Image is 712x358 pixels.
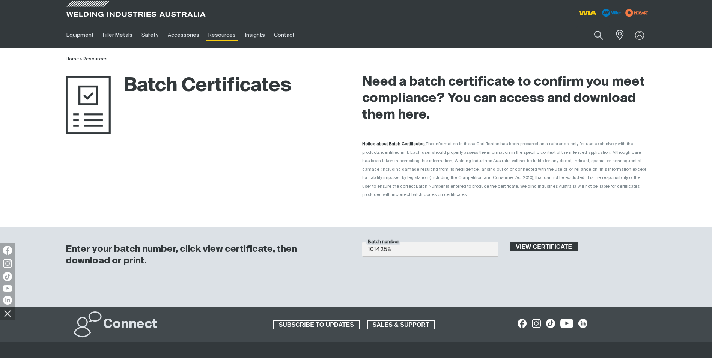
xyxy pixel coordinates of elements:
a: Resources [83,57,108,62]
span: > [79,57,83,62]
img: miller [623,7,650,18]
a: Accessories [163,22,204,48]
a: Home [66,57,79,62]
h1: Batch Certificates [66,74,291,98]
h2: Need a batch certificate to confirm you meet compliance? You can access and download them here. [362,74,647,123]
a: SALES & SUPPORT [367,320,435,330]
span: View certificate [511,242,577,252]
span: SUBSCRIBE TO UPDATES [274,320,359,330]
h3: Enter your batch number, click view certificate, then download or print. [66,244,343,267]
a: Contact [269,22,299,48]
a: Resources [204,22,240,48]
a: Safety [137,22,163,48]
input: Product name or item number... [576,26,611,44]
a: Equipment [62,22,98,48]
img: LinkedIn [3,296,12,305]
a: Filler Metals [98,22,137,48]
img: TikTok [3,272,12,281]
span: The information in these Certificates has been prepared as a reference only for use exclusively w... [362,142,646,197]
a: SUBSCRIBE TO UPDATES [273,320,360,330]
strong: Notice about Batch Certificates: [362,142,426,146]
img: Instagram [3,259,12,268]
nav: Main [62,22,503,48]
button: Search products [586,26,611,44]
img: YouTube [3,285,12,292]
span: SALES & SUPPORT [368,320,434,330]
img: hide socials [1,307,14,320]
a: Insights [240,22,269,48]
img: Facebook [3,246,12,255]
h2: Connect [103,316,157,333]
button: View certificate [510,242,578,252]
